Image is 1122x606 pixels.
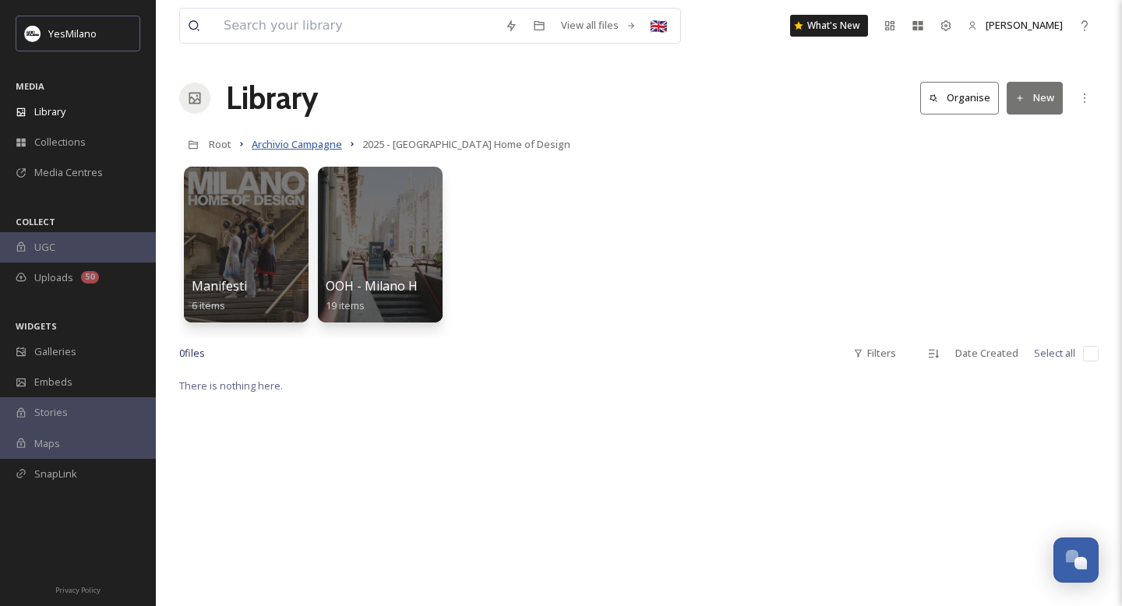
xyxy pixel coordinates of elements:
[16,216,55,227] span: COLLECT
[34,270,73,285] span: Uploads
[34,344,76,359] span: Galleries
[790,15,868,37] a: What's New
[48,26,97,41] span: YesMilano
[34,240,55,255] span: UGC
[845,338,904,368] div: Filters
[252,137,342,151] span: Archivio Campagne
[226,75,318,122] a: Library
[1053,537,1099,583] button: Open Chat
[947,338,1026,368] div: Date Created
[209,135,231,153] a: Root
[209,137,231,151] span: Root
[960,10,1071,41] a: [PERSON_NAME]
[326,298,365,312] span: 19 items
[179,346,205,361] span: 0 file s
[34,135,86,150] span: Collections
[34,467,77,481] span: SnapLink
[81,271,99,284] div: 50
[34,436,60,451] span: Maps
[192,279,247,312] a: Manifesti6 items
[920,82,999,114] button: Organise
[55,580,101,598] a: Privacy Policy
[192,298,225,312] span: 6 items
[34,375,72,389] span: Embeds
[34,165,103,180] span: Media Centres
[1007,82,1063,114] button: New
[192,277,247,294] span: Manifesti
[216,9,497,43] input: Search your library
[16,80,44,92] span: MEDIA
[16,320,57,332] span: WIDGETS
[34,104,65,119] span: Library
[362,135,570,153] a: 2025 - [GEOGRAPHIC_DATA] Home of Design
[34,405,68,420] span: Stories
[25,26,41,41] img: Logo%20YesMilano%40150x.png
[252,135,342,153] a: Archivio Campagne
[55,585,101,595] span: Privacy Policy
[644,12,672,40] div: 🇬🇧
[986,18,1063,32] span: [PERSON_NAME]
[179,379,283,393] span: There is nothing here.
[326,277,505,294] span: OOH - Milano Home Of Design
[326,279,505,312] a: OOH - Milano Home Of Design19 items
[553,10,644,41] a: View all files
[1034,346,1075,361] span: Select all
[362,137,570,151] span: 2025 - [GEOGRAPHIC_DATA] Home of Design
